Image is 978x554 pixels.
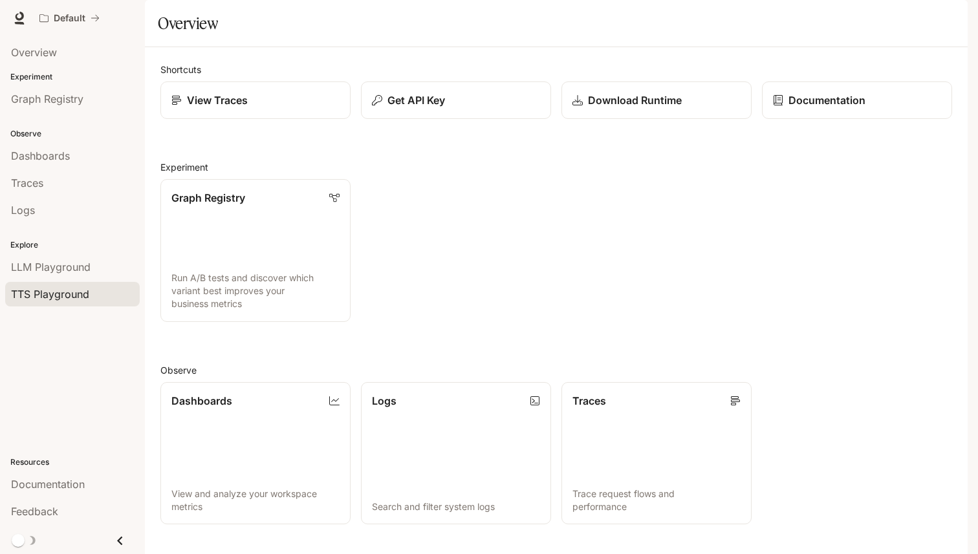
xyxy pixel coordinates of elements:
h1: Overview [158,10,218,36]
h2: Shortcuts [160,63,952,76]
p: Search and filter system logs [372,500,540,513]
p: Default [54,13,85,24]
p: Download Runtime [588,92,682,108]
button: All workspaces [34,5,105,31]
a: TracesTrace request flows and performance [561,382,752,525]
a: Graph RegistryRun A/B tests and discover which variant best improves your business metrics [160,179,351,322]
p: Dashboards [171,393,232,409]
p: Run A/B tests and discover which variant best improves your business metrics [171,272,340,310]
a: Documentation [762,81,952,119]
p: Documentation [788,92,865,108]
a: DashboardsView and analyze your workspace metrics [160,382,351,525]
p: Graph Registry [171,190,245,206]
p: Traces [572,393,606,409]
p: View and analyze your workspace metrics [171,487,340,513]
a: View Traces [160,81,351,119]
button: Get API Key [361,81,551,119]
p: Logs [372,393,397,409]
p: Trace request flows and performance [572,487,741,513]
h2: Experiment [160,160,952,174]
h2: Observe [160,363,952,377]
a: Download Runtime [561,81,752,119]
a: LogsSearch and filter system logs [361,382,551,525]
p: Get API Key [387,92,445,108]
p: View Traces [187,92,248,108]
